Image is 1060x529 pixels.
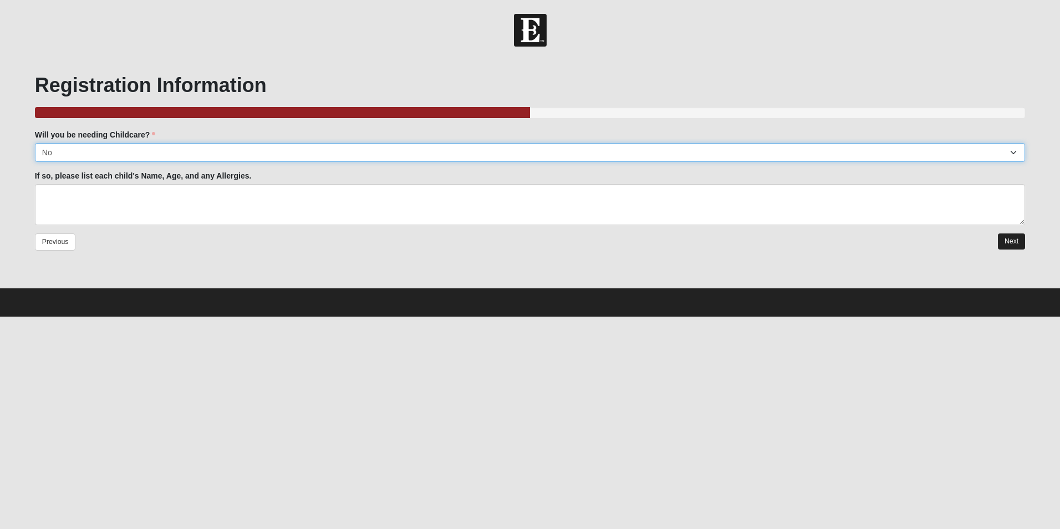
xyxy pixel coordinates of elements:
[35,233,76,251] a: Previous
[514,14,547,47] img: Church of Eleven22 Logo
[35,170,252,181] label: If so, please list each child's Name, Age, and any Allergies.
[35,73,1025,97] h1: Registration Information
[998,233,1025,250] a: Next
[35,129,156,140] label: Will you be needing Childcare?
